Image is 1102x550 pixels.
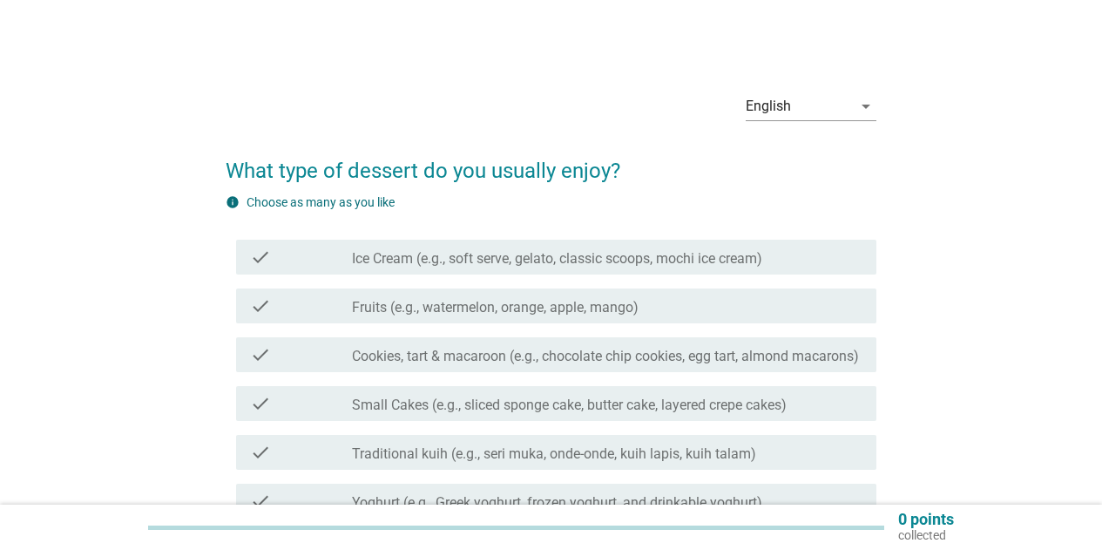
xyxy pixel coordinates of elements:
p: collected [898,527,954,543]
label: Yoghurt (e.g., Greek yoghurt, frozen yoghurt, and drinkable yoghurt) [352,494,762,512]
label: Cookies, tart & macaroon (e.g., chocolate chip cookies, egg tart, almond macarons) [352,348,859,365]
i: check [250,295,271,316]
i: check [250,344,271,365]
i: info [226,195,240,209]
label: Traditional kuih (e.g., seri muka, onde-onde, kuih lapis, kuih talam) [352,445,756,463]
label: Ice Cream (e.g., soft serve, gelato, classic scoops, mochi ice cream) [352,250,762,268]
label: Small Cakes (e.g., sliced sponge cake, butter cake, layered crepe cakes) [352,397,787,414]
label: Fruits (e.g., watermelon, orange, apple, mango) [352,299,639,316]
div: English [746,98,791,114]
h2: What type of dessert do you usually enjoy? [226,138,876,187]
p: 0 points [898,512,954,527]
i: check [250,491,271,512]
i: check [250,247,271,268]
label: Choose as many as you like [247,195,395,209]
i: check [250,442,271,463]
i: check [250,393,271,414]
i: arrow_drop_down [855,96,876,117]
